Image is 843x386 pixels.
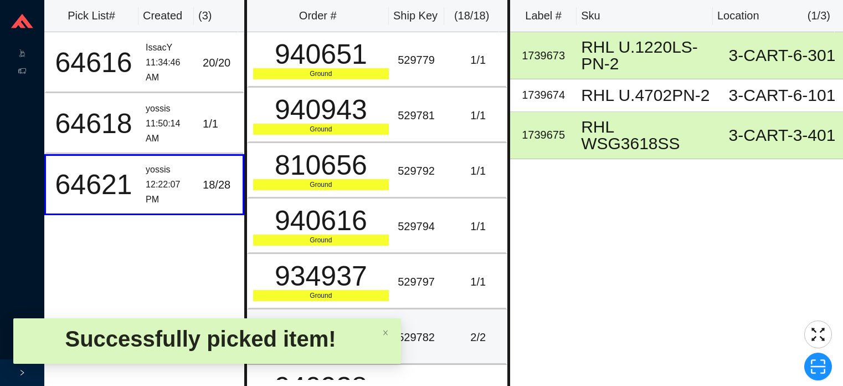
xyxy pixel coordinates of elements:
button: fullscreen [804,321,832,348]
div: RHL U.4702PN-2 [581,87,717,104]
div: 11:34:46 AM [146,55,194,85]
div: 940943 [253,96,389,124]
div: yossis [146,162,194,177]
div: ( 1 / 3 ) [808,7,830,25]
div: 3-CART-6-101 [726,87,839,104]
div: 1 / 1 [455,106,501,125]
div: 529782 [398,328,446,347]
div: 64621 [50,171,137,199]
div: 940616 [253,207,389,235]
div: 12:22:07 PM [146,177,194,207]
div: 529779 [398,51,446,69]
div: IssacY [146,40,194,55]
div: 2 / 2 [455,328,501,347]
div: 1 / 1 [455,51,501,69]
div: 18 / 28 [203,176,238,194]
div: 11:50:14 AM [146,116,194,146]
div: 64616 [50,49,137,77]
div: 64618 [50,110,137,138]
div: 810656 [253,151,389,179]
div: Ground [253,179,389,190]
div: 1739674 [515,86,572,104]
div: Successfully picked item! [22,325,379,353]
div: 529781 [398,106,446,125]
div: 529792 [398,162,446,180]
button: scan [804,353,832,380]
div: ( 18 / 18 ) [449,7,495,25]
div: 3-CART-3-401 [726,127,839,144]
div: 3-CART-6-301 [726,47,839,64]
div: Ground [253,124,389,135]
div: Location [717,7,759,25]
div: RHL U.1220LS-PN-2 [581,39,717,72]
div: 529797 [398,273,446,291]
div: RHL WSG3618SS [581,119,717,152]
div: 1739675 [515,126,572,144]
span: close [382,329,389,336]
div: Ground [253,68,389,79]
div: 940651 [253,40,389,68]
div: 934937 [253,262,389,290]
div: 1 / 1 [455,217,501,236]
span: fullscreen [805,326,831,343]
div: 20 / 20 [203,54,238,72]
div: Ground [253,235,389,246]
div: yossis [146,101,194,116]
div: 529794 [398,217,446,236]
div: ( 3 ) [198,7,234,25]
div: 1 / 1 [203,115,238,133]
div: 1 / 1 [455,273,501,291]
span: scan [805,358,831,375]
div: 1 / 1 [455,162,501,180]
div: 1739673 [515,47,572,65]
div: Ground [253,290,389,301]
